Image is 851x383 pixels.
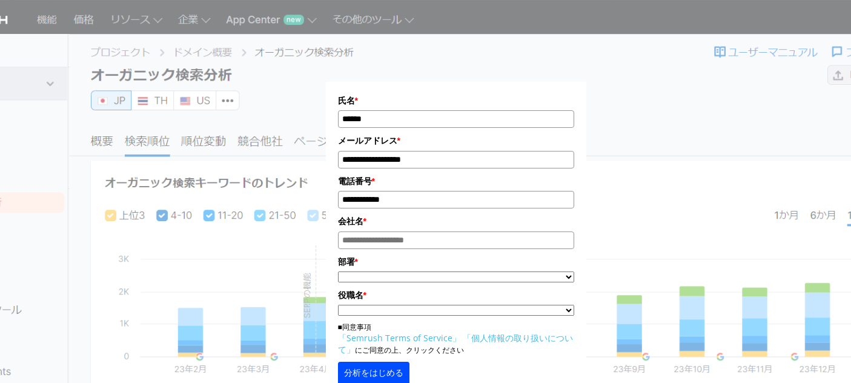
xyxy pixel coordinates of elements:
[338,332,573,355] a: 「個人情報の取り扱いについて」
[338,322,574,356] p: ■同意事項 にご同意の上、クリックください
[338,332,461,344] a: 「Semrush Terms of Service」
[338,94,574,107] label: 氏名
[338,175,574,188] label: 電話番号
[338,134,574,147] label: メールアドレス
[338,215,574,228] label: 会社名
[338,255,574,268] label: 部署
[338,288,574,302] label: 役職名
